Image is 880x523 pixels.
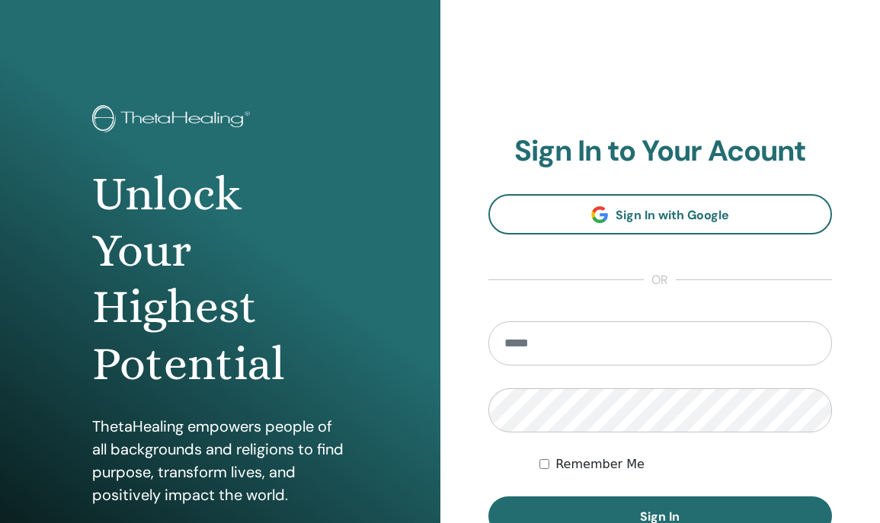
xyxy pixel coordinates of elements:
span: or [644,271,676,289]
a: Sign In with Google [488,194,833,234]
label: Remember Me [555,455,645,474]
p: ThetaHealing empowers people of all backgrounds and religions to find purpose, transform lives, a... [92,415,347,506]
h2: Sign In to Your Acount [488,134,833,169]
div: Keep me authenticated indefinitely or until I manually logout [539,455,832,474]
h1: Unlock Your Highest Potential [92,166,347,393]
span: Sign In with Google [616,207,729,223]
